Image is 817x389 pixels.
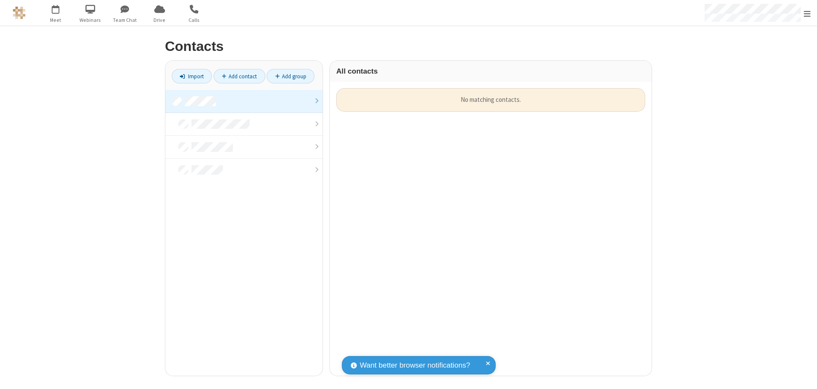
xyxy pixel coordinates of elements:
[165,39,652,54] h2: Contacts
[109,16,141,24] span: Team Chat
[144,16,176,24] span: Drive
[74,16,106,24] span: Webinars
[40,16,72,24] span: Meet
[13,6,26,19] img: QA Selenium DO NOT DELETE OR CHANGE
[336,67,645,75] h3: All contacts
[267,69,314,83] a: Add group
[214,69,265,83] a: Add contact
[336,88,645,112] div: No matching contacts.
[178,16,210,24] span: Calls
[360,360,470,371] span: Want better browser notifications?
[330,82,652,376] div: grid
[172,69,212,83] a: Import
